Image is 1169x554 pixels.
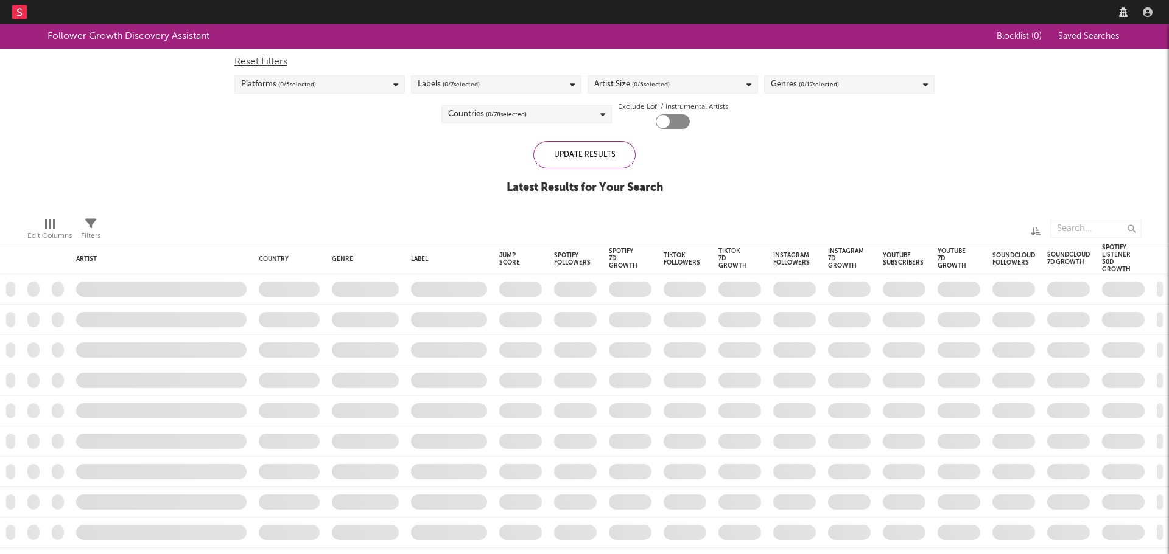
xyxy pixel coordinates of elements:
div: Spotify Listener 30D Growth [1102,244,1131,273]
div: Spotify Followers [554,252,591,266]
div: Edit Columns [27,213,72,249]
div: Instagram Followers [773,252,810,266]
div: YouTube Subscribers [883,252,924,266]
span: ( 0 ) [1031,32,1042,41]
span: ( 0 / 5 selected) [278,77,316,92]
div: Edit Columns [27,229,72,243]
div: Reset Filters [234,55,935,69]
label: Exclude Lofi / Instrumental Artists [618,100,728,114]
div: Genre [332,255,393,263]
div: Tiktok Followers [664,252,700,266]
div: Soundcloud Followers [992,252,1035,266]
span: ( 0 / 7 selected) [443,77,480,92]
div: Genres [771,77,839,92]
div: Jump Score [499,252,524,266]
div: YouTube 7D Growth [938,248,966,269]
input: Search... [1050,220,1142,238]
div: Soundcloud 7D Growth [1047,251,1090,266]
div: Countries [448,107,527,122]
span: ( 0 / 5 selected) [632,77,670,92]
div: Spotify 7D Growth [609,248,637,269]
span: ( 0 / 78 selected) [486,107,527,122]
div: Labels [418,77,480,92]
div: Latest Results for Your Search [507,181,663,195]
div: Tiktok 7D Growth [718,248,747,269]
div: Update Results [533,141,636,168]
div: Filters [81,229,100,243]
div: Label [411,255,481,263]
div: Platforms [241,77,316,92]
div: Filters [81,213,100,249]
div: Artist Size [594,77,670,92]
span: ( 0 / 17 selected) [799,77,839,92]
span: Blocklist [997,32,1042,41]
button: Saved Searches [1055,32,1122,41]
div: Artist [76,255,240,263]
div: Instagram 7D Growth [828,248,864,269]
span: Saved Searches [1058,32,1122,41]
div: Follower Growth Discovery Assistant [47,29,209,44]
div: Country [259,255,314,263]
